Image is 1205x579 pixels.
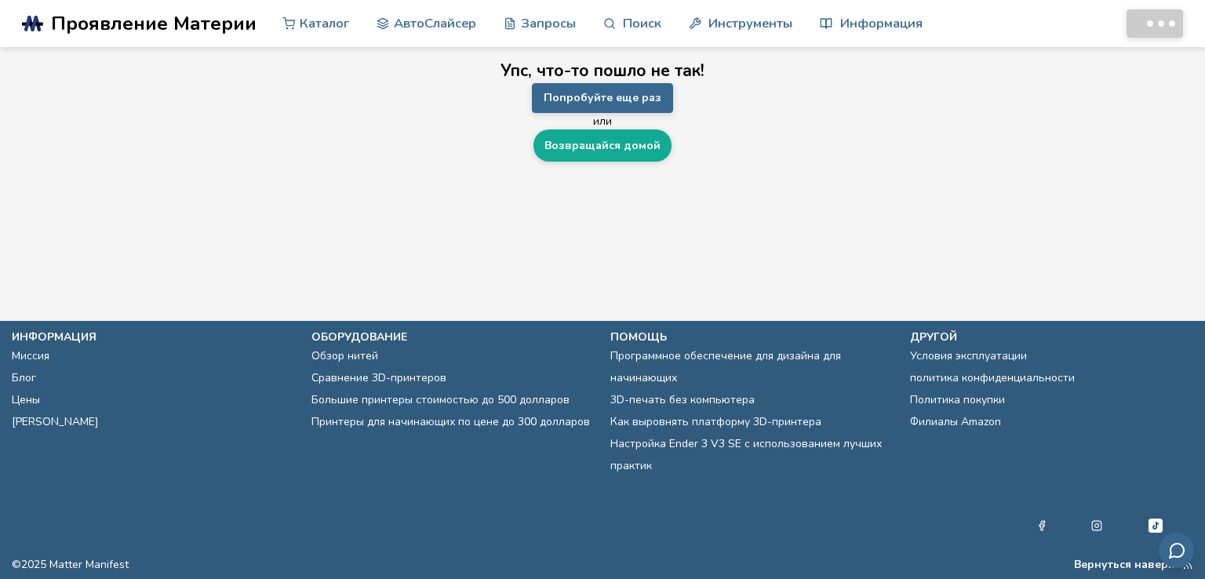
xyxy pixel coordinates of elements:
a: Большие принтеры стоимостью до 500 долларов [311,389,570,411]
font: Вернуться наверх [1074,557,1174,572]
font: Политика покупки [910,392,1005,407]
a: RSS-канал [1182,559,1193,571]
font: Проявление Материи [51,10,257,37]
a: Сравнение 3D-принтеров [311,367,446,389]
font: Инструменты [708,14,792,32]
font: © [12,557,21,572]
a: Тик Ток [1146,516,1165,535]
font: или [593,114,612,129]
font: Matter Manifest [49,557,129,572]
font: Условия эксплуатации [910,348,1027,363]
font: Каталог [300,14,349,32]
font: Обзор нитей [311,348,378,363]
font: АвтоСлайсер [394,14,476,32]
font: 2025 [21,557,46,572]
button: Отправить отзыв по электронной почте [1159,533,1194,568]
font: информация [12,330,96,344]
a: Блог [12,367,36,389]
font: Блог [12,370,36,385]
a: 3D-печать без компьютера [610,389,755,411]
a: Условия эксплуатации [910,345,1027,367]
a: Филиалы Amazon [910,411,1001,433]
a: Принтеры для начинающих по цене до 300 долларов [311,411,590,433]
font: Как выровнять платформу 3D-принтера [610,414,821,429]
a: политика конфиденциальности [910,367,1075,389]
font: Миссия [12,348,49,363]
font: 3D-печать без компьютера [610,392,755,407]
font: Запросы [521,14,576,32]
font: Цены [12,392,40,407]
a: Цены [12,389,40,411]
font: Большие принтеры стоимостью до 500 долларов [311,392,570,407]
font: оборудование [311,330,407,344]
a: [PERSON_NAME] [12,411,99,433]
font: помощь [610,330,667,344]
font: Попробуйте еще раз [544,90,661,105]
a: Возвращайся домой [533,129,672,162]
font: Филиалы Amazon [910,414,1001,429]
button: Попробуйте еще раз [532,83,673,113]
font: Информация [840,14,923,32]
font: Сравнение 3D-принтеров [311,370,446,385]
font: Поиск [623,14,661,32]
font: Упс, что-то пошло не так! [501,60,704,82]
font: Программное обеспечение для дизайна для начинающих [610,348,841,385]
a: Фейсбук [1036,516,1047,535]
button: Вернуться наверх [1074,559,1174,571]
a: Настройка Ender 3 V3 SE с использованием лучших практик [610,433,894,477]
font: Возвращайся домой [544,138,661,153]
a: Программное обеспечение для дизайна для начинающих [610,345,894,389]
font: Принтеры для начинающих по цене до 300 долларов [311,414,590,429]
font: политика конфиденциальности [910,370,1075,385]
a: Как выровнять платформу 3D-принтера [610,411,821,433]
font: [PERSON_NAME] [12,414,99,429]
a: Обзор нитей [311,345,378,367]
font: другой [910,330,957,344]
a: Политика покупки [910,389,1005,411]
a: Инстаграм [1091,516,1102,535]
font: Настройка Ender 3 V3 SE с использованием лучших практик [610,436,882,473]
a: Миссия [12,345,49,367]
